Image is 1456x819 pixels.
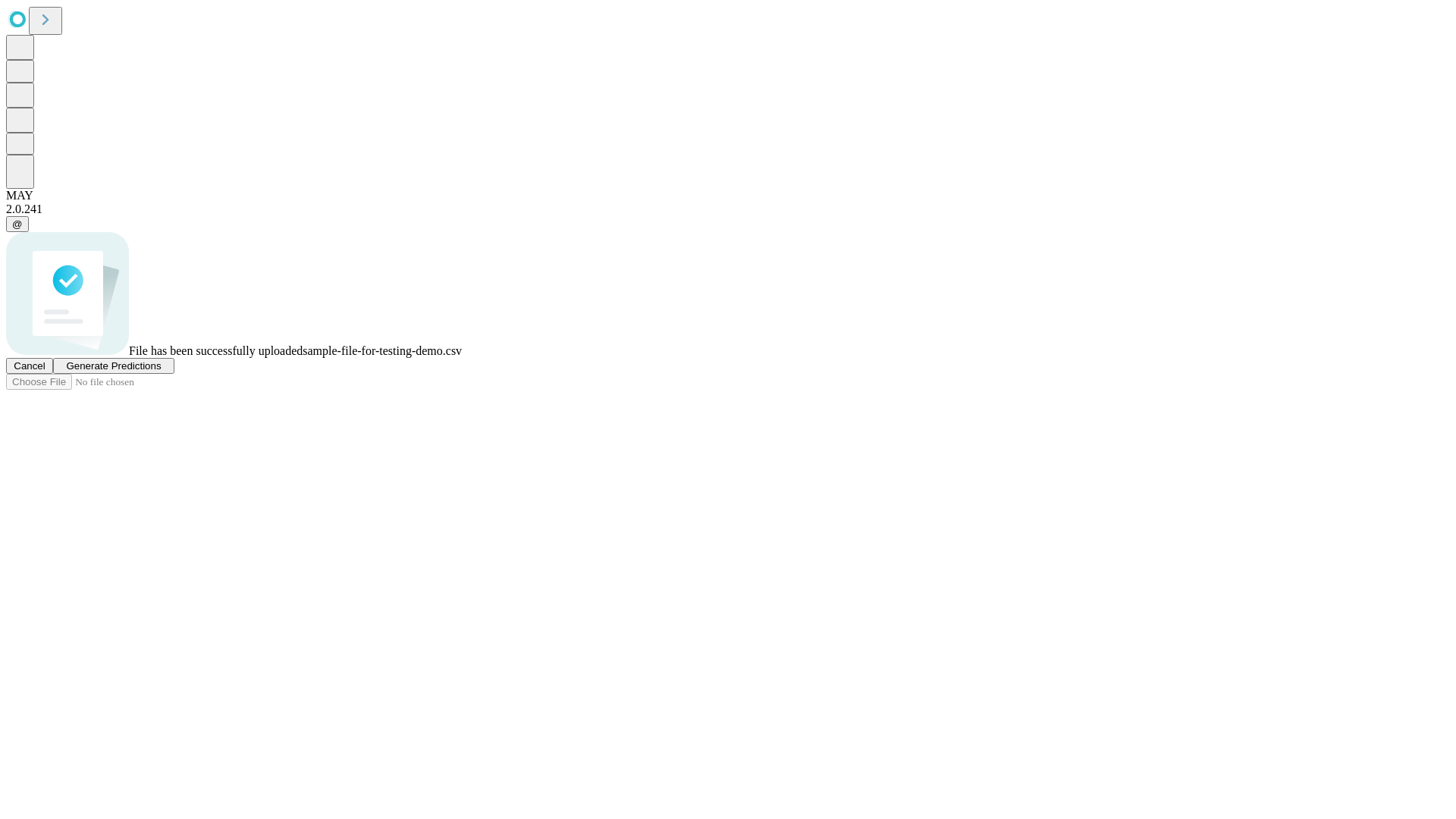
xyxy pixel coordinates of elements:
div: MAY [6,189,1450,202]
span: @ [12,218,23,230]
button: @ [6,216,29,232]
span: sample-file-for-testing-demo.csv [303,344,462,357]
button: Generate Predictions [53,358,174,374]
button: Cancel [6,358,53,374]
div: 2.0.241 [6,202,1450,216]
span: File has been successfully uploaded [129,344,303,357]
span: Cancel [14,360,45,372]
span: Generate Predictions [66,360,161,372]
